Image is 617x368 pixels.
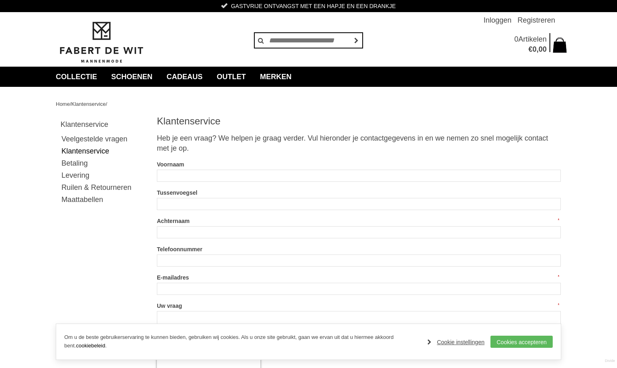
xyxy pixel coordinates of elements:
p: Heb je een vraag? We helpen je graag verder. Vul hieronder je contactgegevens in en we nemen zo s... [157,133,561,154]
h1: Klantenservice [157,115,561,127]
label: Achternaam [157,216,561,226]
p: Om u de beste gebruikerservaring te kunnen bieden, gebruiken wij cookies. Als u onze site gebruik... [64,333,419,350]
a: Betaling [61,157,146,169]
img: Fabert de Wit [56,21,147,64]
a: Inloggen [484,12,511,28]
a: Maattabellen [61,193,146,206]
span: / [70,101,72,107]
label: Tussenvoegsel [157,188,561,198]
span: , [537,45,539,53]
a: collectie [50,67,103,87]
a: cookiebeleid [76,343,105,349]
a: Merken [254,67,298,87]
a: Cadeaus [161,67,209,87]
span: Artikelen [518,35,547,43]
a: Levering [61,169,146,181]
a: Home [56,101,70,107]
a: Outlet [211,67,252,87]
label: Voornaam [157,160,561,170]
span: 0 [514,35,518,43]
a: Klantenservice [71,101,106,107]
a: Schoenen [105,67,158,87]
span: / [106,101,108,107]
a: Ruilen & Retourneren [61,181,146,193]
span: 00 [539,45,547,53]
a: Cookie instellingen [427,336,485,348]
a: Divide [605,356,615,366]
a: Klantenservice [61,145,146,157]
span: € [528,45,532,53]
a: Veelgestelde vragen [61,133,146,145]
label: Telefoonnummer [157,244,561,254]
a: Cookies accepteren [490,336,553,348]
label: E-mailadres [157,273,561,283]
label: Uw vraag [157,301,561,311]
h3: Klantenservice [61,120,146,129]
a: Registreren [518,12,555,28]
span: 0 [532,45,537,53]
